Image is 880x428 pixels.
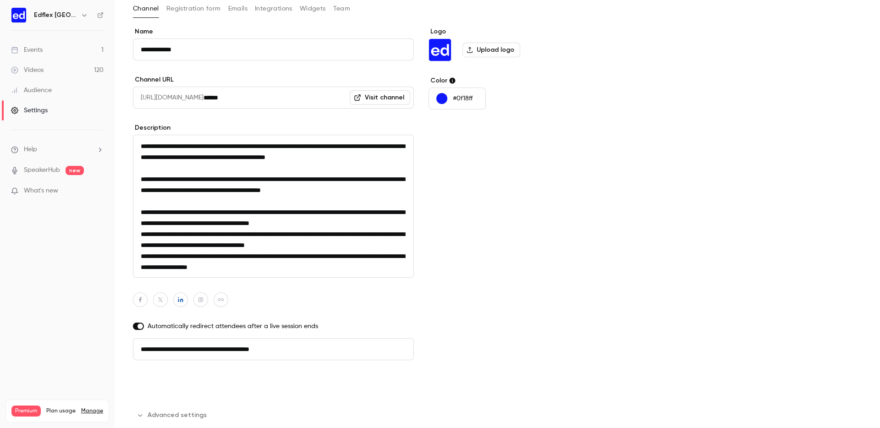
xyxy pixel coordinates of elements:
button: Advanced settings [133,408,212,423]
div: Settings [11,106,48,115]
p: #0f18ff [453,94,473,103]
span: [URL][DOMAIN_NAME] [133,87,203,109]
button: #0f18ff [429,88,486,110]
span: Help [24,145,37,154]
h6: Edflex [GEOGRAPHIC_DATA] [34,11,77,20]
button: Update channel [133,375,206,393]
img: Edflex France [429,39,451,61]
label: Upload logo [462,43,520,57]
button: Integrations [255,1,292,16]
button: Widgets [300,1,326,16]
li: help-dropdown-opener [11,145,104,154]
span: What's new [24,186,58,196]
section: Logo [429,27,569,61]
span: Plan usage [46,407,76,415]
button: Emails [228,1,247,16]
button: Channel [133,1,159,16]
a: SpeakerHub [24,165,60,175]
label: Logo [429,27,569,36]
button: Registration form [166,1,221,16]
button: Team [333,1,351,16]
a: Visit channel [350,90,410,105]
span: new [66,166,84,175]
label: Description [133,123,414,132]
a: Manage [81,407,103,415]
div: Events [11,45,43,55]
label: Name [133,27,414,36]
label: Channel URL [133,75,414,84]
img: Edflex France [11,8,26,22]
div: Videos [11,66,44,75]
label: Color [429,76,569,85]
label: Automatically redirect attendees after a live session ends [133,322,414,331]
div: Audience [11,86,52,95]
span: Premium [11,406,41,417]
